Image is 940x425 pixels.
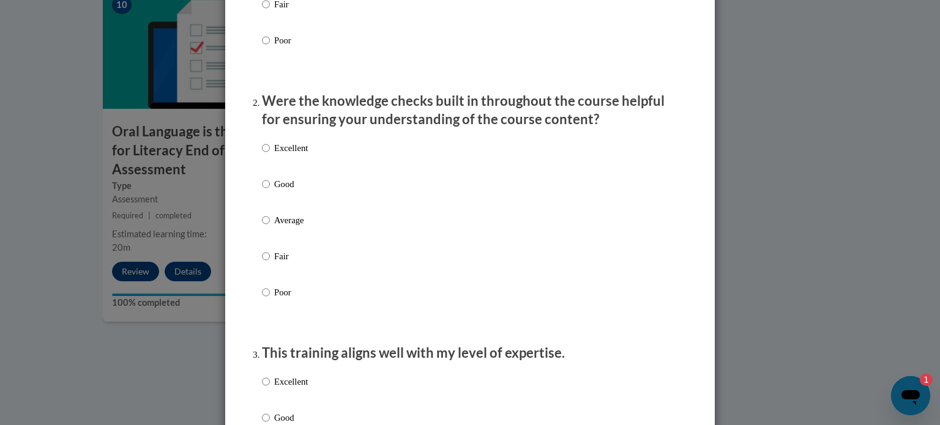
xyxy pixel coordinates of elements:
input: Excellent [262,375,270,388]
p: Were the knowledge checks built in throughout the course helpful for ensuring your understanding ... [262,92,678,130]
input: Excellent [262,141,270,155]
p: Poor [274,34,308,47]
p: Excellent [274,375,308,388]
input: Good [262,411,270,424]
p: Fair [274,249,308,263]
p: Excellent [274,141,308,155]
input: Good [262,177,270,191]
p: Good [274,177,308,191]
p: Average [274,213,308,227]
input: Fair [262,249,270,263]
iframe: Number of unread messages [908,374,933,386]
input: Average [262,213,270,227]
p: This training aligns well with my level of expertise. [262,344,678,363]
input: Poor [262,286,270,299]
p: Poor [274,286,308,299]
p: Good [274,411,308,424]
input: Poor [262,34,270,47]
